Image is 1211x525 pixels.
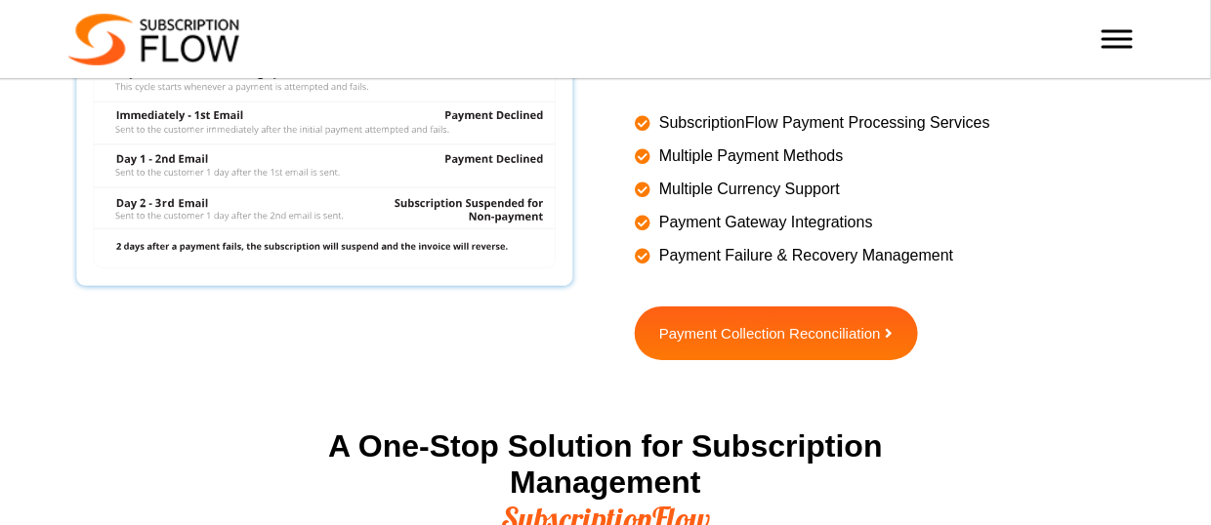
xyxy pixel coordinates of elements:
span: Multiple Currency Support [654,178,840,201]
button: Toggle Menu [1102,29,1133,48]
a: Payment Collection Reconciliation [635,306,918,360]
span: Payment Gateway Integrations [654,211,873,234]
span: Payment Collection Reconciliation [659,326,881,341]
span: Payment Failure & Recovery Management [654,244,953,267]
span: SubscriptionFlow Payment Processing Services [654,111,990,135]
span: Multiple Payment Methods [654,144,844,168]
img: Subscriptionflow [68,14,239,65]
